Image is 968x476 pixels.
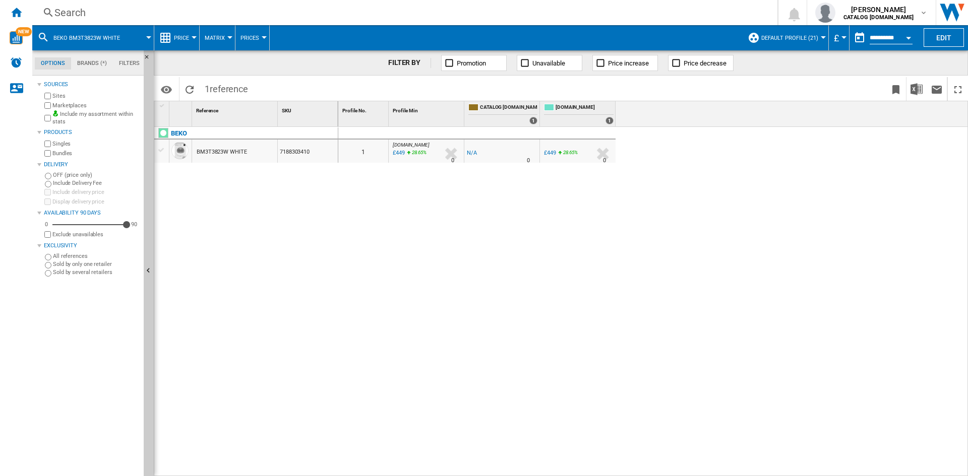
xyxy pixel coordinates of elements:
[441,55,507,71] button: Promotion
[53,35,120,41] span: BEKO BM3T3823W WHITE
[44,198,51,205] input: Display delivery price
[542,148,556,158] div: £449
[606,117,614,124] div: 1 offers sold by AO.COM
[527,156,530,166] div: Delivery Time : 0 day
[44,231,51,238] input: Display delivery price
[562,148,568,160] i: %
[684,59,727,67] span: Price decrease
[393,142,430,148] span: [DOMAIN_NAME]
[53,171,140,179] label: OFF (price only)
[529,117,537,124] div: 1 offers sold by CATALOG BEKO.UK
[54,6,751,20] div: Search
[466,101,539,126] div: CATALOG [DOMAIN_NAME] 1 offers sold by CATALOG BEKO.UK
[45,262,51,268] input: Sold by only one retailer
[53,25,130,50] button: BEKO BM3T3823W WHITE
[240,25,264,50] button: Prices
[927,77,947,101] button: Send this report by email
[906,77,927,101] button: Download in Excel
[10,31,23,44] img: wise-card.svg
[592,55,658,71] button: Price increase
[391,148,405,158] div: Last updated : Wednesday, 1 October 2025 12:02
[52,220,127,230] md-slider: Availability
[35,57,71,70] md-tab-item: Options
[603,156,606,166] div: Delivery Time : 0 day
[542,101,616,126] div: [DOMAIN_NAME] 1 offers sold by AO.COM
[44,81,140,89] div: Sources
[467,148,477,158] div: N/A
[899,27,918,45] button: Open calendar
[44,209,140,217] div: Availability 90 Days
[53,268,140,276] label: Sold by several retailers
[834,25,844,50] button: £
[44,128,140,137] div: Products
[44,161,140,169] div: Delivery
[834,33,839,43] span: £
[668,55,734,71] button: Price decrease
[45,254,51,260] input: All references
[44,242,140,250] div: Exclusivity
[532,59,565,67] span: Unavailable
[10,56,22,69] img: alerts-logo.svg
[52,110,58,116] img: mysite-bg-18x18.png
[340,101,388,117] div: Profile No. Sort None
[829,25,850,50] md-menu: Currency
[52,198,140,206] label: Display delivery price
[280,101,338,117] div: Sort None
[194,101,277,117] div: Sort None
[53,260,140,268] label: Sold by only one retailer
[480,104,537,112] span: CATALOG [DOMAIN_NAME]
[52,150,140,157] label: Bundles
[886,77,906,101] button: Bookmark this report
[240,35,259,41] span: Prices
[850,28,870,48] button: md-calendar
[179,77,200,101] button: Reload
[205,25,230,50] button: Matrix
[457,59,486,67] span: Promotion
[197,141,247,164] div: BM3T3823W WHITE
[393,108,418,113] span: Profile Min
[544,150,556,156] div: £449
[113,57,146,70] md-tab-item: Filters
[342,108,367,113] span: Profile No.
[52,102,140,109] label: Marketplaces
[42,221,50,228] div: 0
[53,179,140,187] label: Include Delivery Fee
[761,25,823,50] button: Default profile (21)
[748,25,823,50] div: Default profile (21)
[45,270,51,277] input: Sold by several retailers
[815,3,835,23] img: profile.jpg
[282,108,291,113] span: SKU
[129,221,140,228] div: 90
[171,101,192,117] div: Sort None
[196,108,218,113] span: Reference
[37,25,149,50] div: BEKO BM3T3823W WHITE
[843,5,914,15] span: [PERSON_NAME]
[44,102,51,109] input: Marketplaces
[391,101,464,117] div: Sort None
[843,14,914,21] b: CATALOG [DOMAIN_NAME]
[412,150,423,155] span: 28.65
[924,28,964,47] button: Edit
[388,58,431,68] div: FILTER BY
[52,92,140,100] label: Sites
[194,101,277,117] div: Reference Sort None
[144,50,156,69] button: Hide
[156,80,176,98] button: Options
[52,231,140,238] label: Exclude unavailables
[44,141,51,147] input: Singles
[44,189,51,195] input: Include delivery price
[45,173,51,179] input: OFF (price only)
[44,112,51,124] input: Include my assortment within stats
[608,59,649,67] span: Price increase
[44,93,51,99] input: Sites
[45,181,51,187] input: Include Delivery Fee
[451,156,454,166] div: Delivery Time : 0 day
[53,252,140,260] label: All references
[761,35,818,41] span: Default profile (21)
[44,150,51,157] input: Bundles
[948,77,968,101] button: Maximize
